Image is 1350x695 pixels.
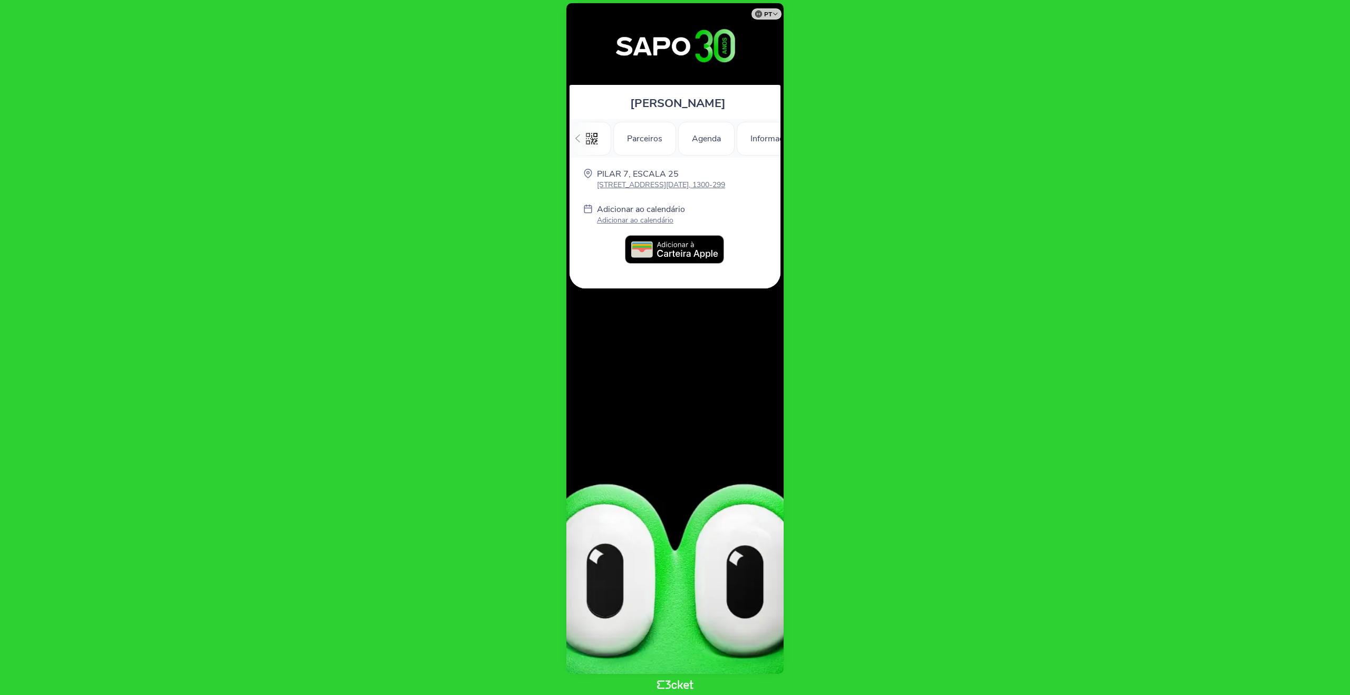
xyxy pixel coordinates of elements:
div: Parceiros [613,122,676,156]
a: Agenda [678,132,735,143]
a: Adicionar ao calendário Adicionar ao calendário [597,204,685,227]
img: PT_Add_to_Apple_Wallet.09b75ae6.svg [625,235,725,265]
div: Informações Adicionais [737,122,852,156]
span: [PERSON_NAME] [630,95,726,111]
p: Adicionar ao calendário [597,215,685,225]
a: Parceiros [613,132,676,143]
img: 30º Aniversário SAPO [576,14,774,80]
p: PILAR 7, ESCALA 25 [597,168,725,180]
p: Adicionar ao calendário [597,204,685,215]
p: [STREET_ADDRESS][DATE], 1300-299 [597,180,725,190]
div: Agenda [678,122,735,156]
a: Informações Adicionais [737,132,852,143]
a: PILAR 7, ESCALA 25 [STREET_ADDRESS][DATE], 1300-299 [597,168,725,190]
